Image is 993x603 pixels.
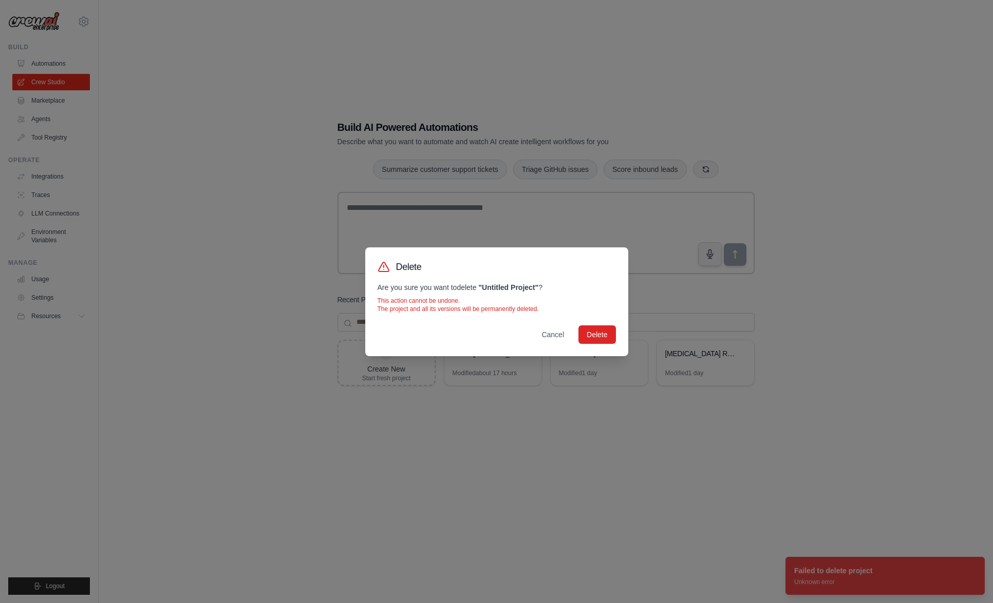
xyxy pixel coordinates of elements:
[478,283,538,291] strong: " Untitled Project "
[578,325,615,344] button: Delete
[378,282,616,293] p: Are you sure you want to delete ?
[396,260,422,274] h3: Delete
[378,297,616,305] p: This action cannot be undone.
[533,325,572,344] button: Cancel
[378,305,616,313] p: The project and all its versions will be permanently deleted.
